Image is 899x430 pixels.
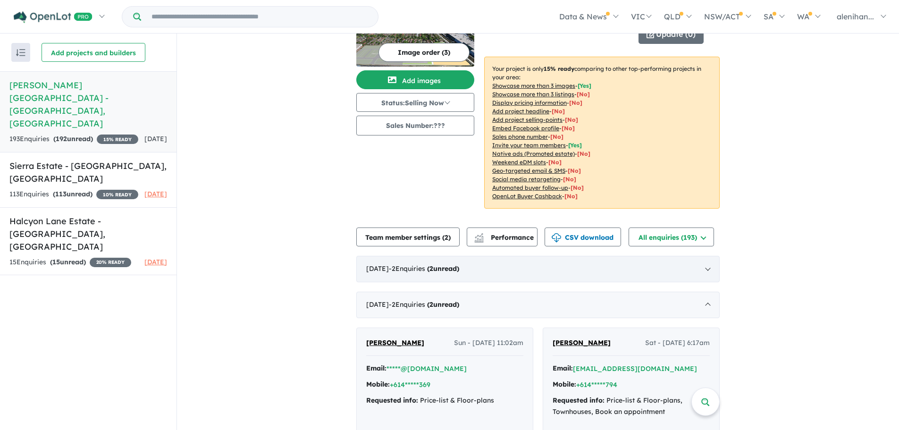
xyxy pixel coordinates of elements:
span: [ No ] [577,91,590,98]
strong: ( unread) [53,190,92,198]
span: 2 [429,300,433,309]
strong: ( unread) [427,264,459,273]
button: Performance [467,228,538,246]
h5: [PERSON_NAME][GEOGRAPHIC_DATA] - [GEOGRAPHIC_DATA] , [GEOGRAPHIC_DATA] [9,79,167,130]
strong: Email: [553,364,573,372]
p: Your project is only comparing to other top-performing projects in your area: - - - - - - - - - -... [484,57,720,209]
img: download icon [552,233,561,243]
div: 15 Enquir ies [9,257,131,268]
span: 2 [445,233,448,242]
button: Sales Number:??? [356,116,474,135]
span: [ No ] [565,116,578,123]
span: Performance [476,233,534,242]
div: [DATE] [356,256,720,282]
u: Showcase more than 3 listings [492,91,574,98]
span: 10 % READY [96,190,138,199]
span: [PERSON_NAME] [553,338,611,347]
img: line-chart.svg [475,233,483,238]
img: Openlot PRO Logo White [14,11,92,23]
div: Price-list & Floor-plans, Townhouses, Book an appointment [553,395,710,418]
h5: Halcyon Lane Estate - [GEOGRAPHIC_DATA] , [GEOGRAPHIC_DATA] [9,215,167,253]
img: sort.svg [16,49,25,56]
strong: ( unread) [50,258,86,266]
span: - 2 Enquir ies [389,264,459,273]
div: Price-list & Floor-plans [366,395,523,406]
span: [ No ] [552,108,565,115]
button: Image order (3) [378,43,470,62]
button: CSV download [545,228,621,246]
span: Sun - [DATE] 11:02am [454,337,523,349]
strong: Mobile: [366,380,390,388]
span: [ Yes ] [578,82,591,89]
span: [ Yes ] [568,142,582,149]
span: alenihan... [837,12,874,21]
span: [DATE] [144,135,167,143]
span: [No] [548,159,562,166]
span: 113 [55,190,67,198]
span: [PERSON_NAME] [366,338,424,347]
input: Try estate name, suburb, builder or developer [143,7,376,27]
div: 113 Enquir ies [9,189,138,200]
a: [PERSON_NAME] [366,337,424,349]
span: - 2 Enquir ies [389,300,459,309]
span: 20 % READY [90,258,131,267]
u: Sales phone number [492,133,548,140]
span: [ No ] [562,125,575,132]
strong: Requested info: [553,396,605,405]
img: bar-chart.svg [474,236,484,242]
u: Invite your team members [492,142,566,149]
u: Add project selling-points [492,116,563,123]
span: 2 [429,264,433,273]
span: [DATE] [144,258,167,266]
span: [ No ] [550,133,563,140]
button: All enquiries (193) [629,228,714,246]
h5: Sierra Estate - [GEOGRAPHIC_DATA] , [GEOGRAPHIC_DATA] [9,160,167,185]
u: Social media retargeting [492,176,561,183]
u: Add project headline [492,108,549,115]
u: Weekend eDM slots [492,159,546,166]
strong: Requested info: [366,396,418,405]
b: 15 % ready [544,65,574,72]
span: [No] [568,167,581,174]
u: Showcase more than 3 images [492,82,575,89]
a: [PERSON_NAME] [553,337,611,349]
span: [No] [563,176,576,183]
span: 192 [56,135,67,143]
u: Geo-targeted email & SMS [492,167,565,174]
button: Add images [356,70,474,89]
strong: ( unread) [427,300,459,309]
span: [DATE] [144,190,167,198]
span: [No] [577,150,590,157]
u: Display pricing information [492,99,567,106]
span: 15 [52,258,60,266]
span: [ No ] [569,99,582,106]
button: Add projects and builders [42,43,145,62]
span: Sat - [DATE] 6:17am [645,337,710,349]
u: Native ads (Promoted estate) [492,150,575,157]
u: Embed Facebook profile [492,125,559,132]
button: Team member settings (2) [356,228,460,246]
div: [DATE] [356,292,720,318]
div: 193 Enquir ies [9,134,138,145]
button: Status:Selling Now [356,93,474,112]
u: Automated buyer follow-up [492,184,568,191]
button: Update (0) [639,25,704,44]
strong: Email: [366,364,386,372]
strong: ( unread) [53,135,93,143]
button: [EMAIL_ADDRESS][DOMAIN_NAME] [573,364,697,374]
span: 15 % READY [97,135,138,144]
u: OpenLot Buyer Cashback [492,193,562,200]
span: [No] [564,193,578,200]
span: [No] [571,184,584,191]
strong: Mobile: [553,380,576,388]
